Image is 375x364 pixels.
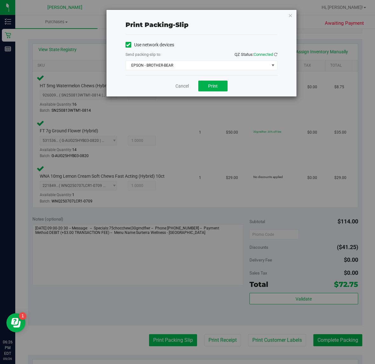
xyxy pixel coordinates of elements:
[126,42,174,48] label: Use network devices
[6,313,25,332] iframe: Resource center
[208,83,218,89] span: Print
[175,83,189,89] a: Cancel
[198,81,228,91] button: Print
[254,52,273,57] span: Connected
[235,52,277,57] span: QZ Status:
[269,61,277,70] span: select
[126,61,269,70] span: EPSON - BROTHER-BEAR
[19,312,26,320] iframe: Resource center unread badge
[126,52,161,57] label: Send packing-slip to:
[126,21,188,29] span: Print packing-slip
